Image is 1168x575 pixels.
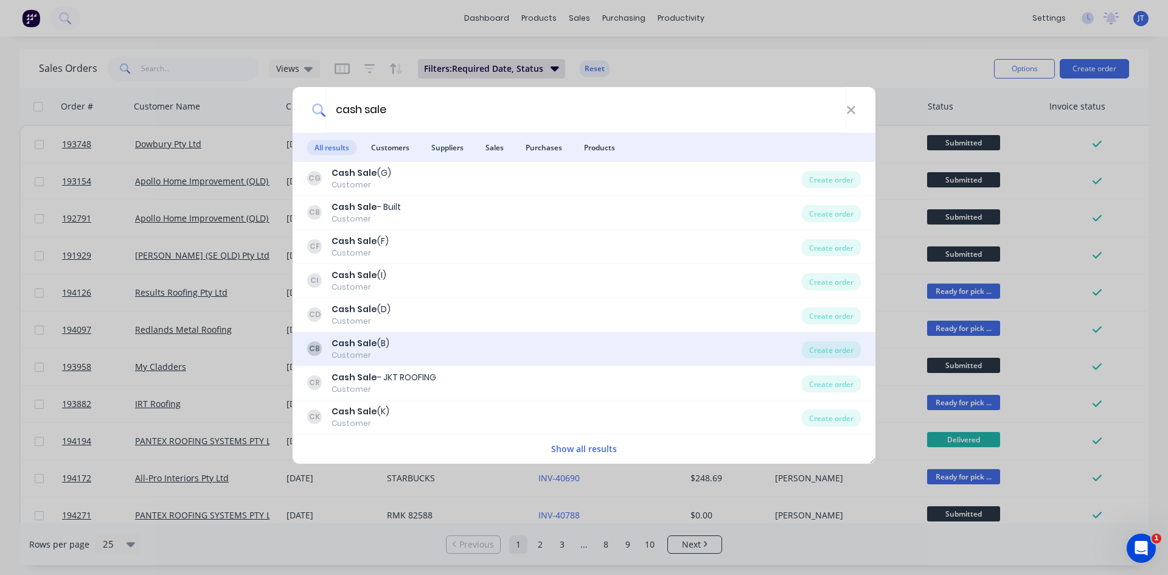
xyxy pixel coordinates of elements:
[332,201,377,213] b: Cash Sale
[332,384,436,395] div: Customer
[332,337,389,350] div: (B)
[332,201,401,214] div: - Built
[307,171,322,186] div: CG
[332,179,391,190] div: Customer
[332,405,377,417] b: Cash Sale
[332,316,391,327] div: Customer
[332,269,386,282] div: (I)
[332,418,389,429] div: Customer
[332,214,401,225] div: Customer
[802,171,861,188] div: Create order
[802,375,861,392] div: Create order
[332,303,391,316] div: (D)
[1152,534,1161,543] span: 1
[332,371,377,383] b: Cash Sale
[332,235,389,248] div: (F)
[332,337,377,349] b: Cash Sale
[802,239,861,256] div: Create order
[802,205,861,222] div: Create order
[802,341,861,358] div: Create order
[332,269,377,281] b: Cash Sale
[332,248,389,259] div: Customer
[307,341,322,356] div: CB
[332,405,389,418] div: (K)
[307,273,322,288] div: CI
[307,375,322,390] div: CR
[307,307,322,322] div: CD
[332,167,391,179] div: (G)
[332,282,386,293] div: Customer
[332,167,377,179] b: Cash Sale
[307,239,322,254] div: CF
[307,140,356,155] span: All results
[547,442,620,456] button: Show all results
[332,235,377,247] b: Cash Sale
[332,371,436,384] div: - JKT ROOFING
[332,303,377,315] b: Cash Sale
[802,273,861,290] div: Create order
[364,140,417,155] span: Customers
[518,140,569,155] span: Purchases
[802,307,861,324] div: Create order
[325,87,846,133] input: Start typing a customer or supplier name to create a new order...
[424,140,471,155] span: Suppliers
[307,409,322,424] div: CK
[1127,534,1156,563] iframe: Intercom live chat
[307,205,322,220] div: CB
[478,140,511,155] span: Sales
[577,140,622,155] span: Products
[332,350,389,361] div: Customer
[802,409,861,427] div: Create order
